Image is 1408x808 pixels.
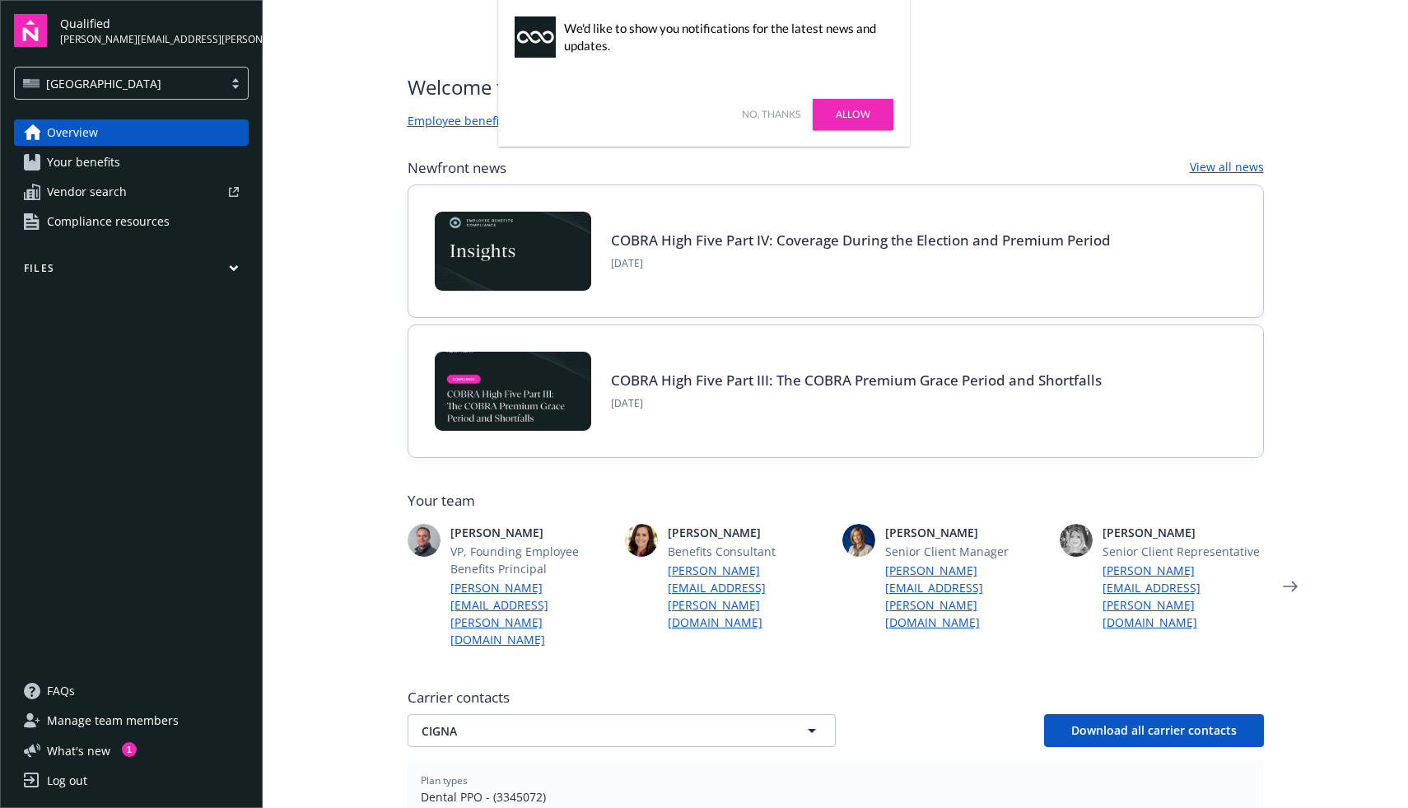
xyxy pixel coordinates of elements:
[668,543,829,560] span: Benefits Consultant
[408,524,441,557] img: photo
[422,722,764,740] span: CIGNA
[450,579,612,648] a: [PERSON_NAME][EMAIL_ADDRESS][PERSON_NAME][DOMAIN_NAME]
[47,179,127,205] span: Vendor search
[1277,573,1303,600] a: Next
[14,14,47,47] img: navigator-logo.svg
[885,524,1047,541] span: [PERSON_NAME]
[47,742,110,759] span: What ' s new
[408,714,836,747] button: CIGNA
[14,208,249,235] a: Compliance resources
[885,562,1047,631] a: [PERSON_NAME][EMAIL_ADDRESS][PERSON_NAME][DOMAIN_NAME]
[1103,524,1264,541] span: [PERSON_NAME]
[885,543,1047,560] span: Senior Client Manager
[1103,562,1264,631] a: [PERSON_NAME][EMAIL_ADDRESS][PERSON_NAME][DOMAIN_NAME]
[47,208,170,235] span: Compliance resources
[408,112,545,132] a: Employee benefits portal
[742,107,800,122] a: No, thanks
[23,75,215,92] span: [GEOGRAPHIC_DATA]
[122,742,137,757] div: 1
[1190,158,1264,178] a: View all news
[408,688,1264,708] span: Carrier contacts
[408,158,506,178] span: Newfront news
[14,179,249,205] a: Vendor search
[14,708,249,734] a: Manage team members
[60,14,249,47] button: Qualified[PERSON_NAME][EMAIL_ADDRESS][PERSON_NAME][DOMAIN_NAME]
[564,20,885,54] div: We'd like to show you notifications for the latest news and updates.
[1071,722,1237,738] span: Download all carrier contacts
[47,768,87,794] div: Log out
[14,149,249,175] a: Your benefits
[625,524,658,557] img: photo
[668,562,829,631] a: [PERSON_NAME][EMAIL_ADDRESS][PERSON_NAME][DOMAIN_NAME]
[813,99,893,130] a: Allow
[1044,714,1264,747] button: Download all carrier contacts
[60,32,249,47] span: [PERSON_NAME][EMAIL_ADDRESS][PERSON_NAME][DOMAIN_NAME]
[435,212,591,291] img: Card Image - EB Compliance Insights.png
[47,149,120,175] span: Your benefits
[14,742,137,759] button: What's new1
[421,773,1251,788] span: Plan types
[47,708,179,734] span: Manage team members
[408,72,773,102] span: Welcome to Navigator , [PERSON_NAME]
[435,352,591,431] img: BLOG-Card Image - Compliance - COBRA High Five Pt 3 - 09-03-25.jpg
[450,524,612,541] span: [PERSON_NAME]
[450,543,612,577] span: VP, Founding Employee Benefits Principal
[842,524,875,557] img: photo
[1103,543,1264,560] span: Senior Client Representative
[668,524,829,541] span: [PERSON_NAME]
[611,256,1111,271] span: [DATE]
[60,15,249,32] span: Qualified
[1060,524,1093,557] img: photo
[14,261,249,282] button: Files
[408,491,1264,511] span: Your team
[14,119,249,146] a: Overview
[46,75,161,92] span: [GEOGRAPHIC_DATA]
[421,788,1251,806] span: Dental PPO - (3345072)
[611,396,1102,411] span: [DATE]
[611,371,1102,390] a: COBRA High Five Part III: The COBRA Premium Grace Period and Shortfalls
[47,119,98,146] span: Overview
[14,678,249,704] a: FAQs
[611,231,1111,250] a: COBRA High Five Part IV: Coverage During the Election and Premium Period
[47,678,75,704] span: FAQs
